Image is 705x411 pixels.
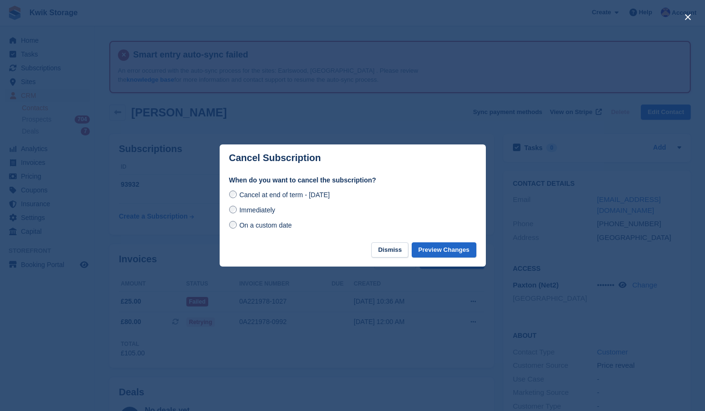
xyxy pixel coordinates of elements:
[229,153,321,163] p: Cancel Subscription
[371,242,408,258] button: Dismiss
[239,221,292,229] span: On a custom date
[229,206,237,213] input: Immediately
[229,175,476,185] label: When do you want to cancel the subscription?
[412,242,476,258] button: Preview Changes
[680,10,695,25] button: close
[239,191,329,199] span: Cancel at end of term - [DATE]
[229,221,237,229] input: On a custom date
[229,191,237,198] input: Cancel at end of term - [DATE]
[239,206,275,214] span: Immediately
